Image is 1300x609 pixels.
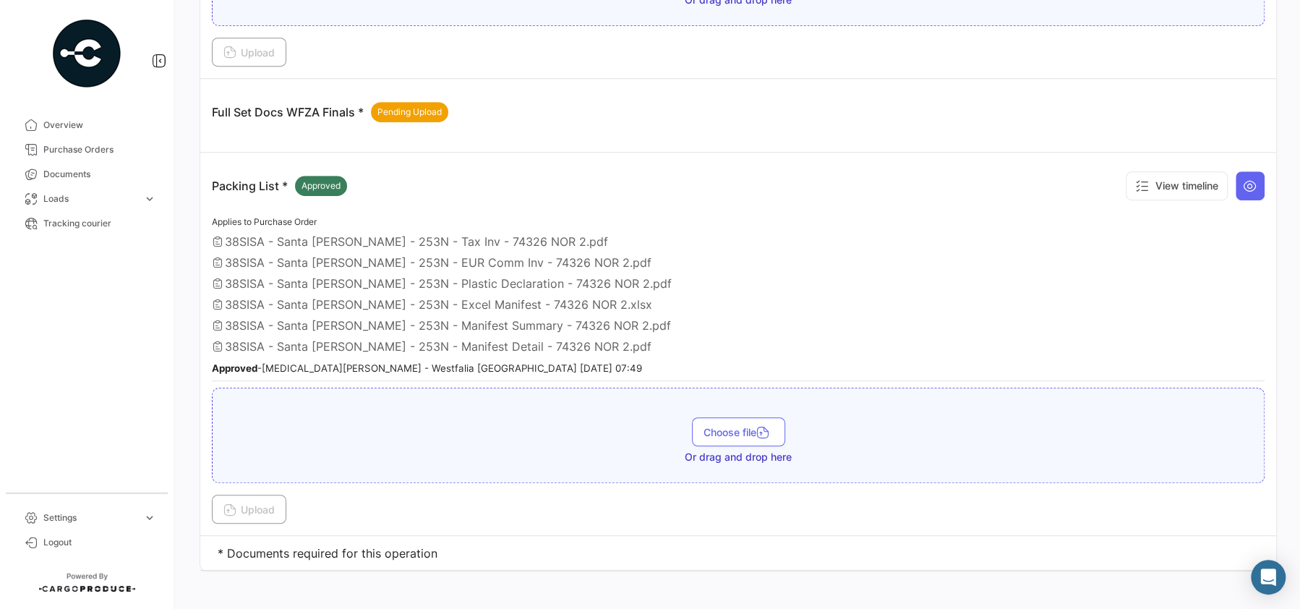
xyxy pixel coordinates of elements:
span: Upload [223,46,275,59]
span: Logout [43,536,156,549]
button: Upload [212,495,286,524]
button: View timeline [1126,171,1228,200]
a: Documents [12,162,162,187]
button: Choose file [692,417,785,446]
span: Tracking courier [43,217,156,230]
span: 38SISA - Santa [PERSON_NAME] - 253N - Manifest Detail - 74326 NOR 2.pdf [225,339,651,354]
div: Abrir Intercom Messenger [1251,560,1286,595]
span: Purchase Orders [43,143,156,156]
span: Upload [223,503,275,516]
span: expand_more [143,511,156,524]
span: Applies to Purchase Order [212,216,317,227]
span: 38SISA - Santa [PERSON_NAME] - 253N - Plastic Declaration - 74326 NOR 2.pdf [225,276,672,291]
span: Choose file [704,426,774,438]
td: * Documents required for this operation [200,536,1276,571]
span: Overview [43,119,156,132]
span: Approved [302,179,341,192]
button: Upload [212,38,286,67]
p: Packing List * [212,176,347,196]
span: Documents [43,168,156,181]
b: Approved [212,362,257,374]
p: Full Set Docs WFZA Finals * [212,102,448,122]
span: 38SISA - Santa [PERSON_NAME] - 253N - Excel Manifest - 74326 NOR 2.xlsx [225,297,652,312]
a: Purchase Orders [12,137,162,162]
span: expand_more [143,192,156,205]
span: 38SISA - Santa [PERSON_NAME] - 253N - Tax Inv - 74326 NOR 2.pdf [225,234,608,249]
a: Tracking courier [12,211,162,236]
img: powered-by.png [51,17,123,90]
span: Loads [43,192,137,205]
span: Pending Upload [377,106,442,119]
span: 38SISA - Santa [PERSON_NAME] - 253N - Manifest Summary - 74326 NOR 2.pdf [225,318,671,333]
span: 38SISA - Santa [PERSON_NAME] - 253N - EUR Comm Inv - 74326 NOR 2.pdf [225,255,651,270]
a: Overview [12,113,162,137]
span: Settings [43,511,137,524]
span: Or drag and drop here [685,450,792,464]
small: - [MEDICAL_DATA][PERSON_NAME] - Westfalia [GEOGRAPHIC_DATA] [DATE] 07:49 [212,362,642,374]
